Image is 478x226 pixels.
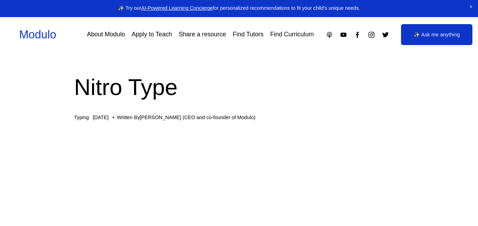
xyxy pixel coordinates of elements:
a: Share a resource [179,29,226,41]
a: Facebook [354,31,361,38]
div: Written By [117,115,255,121]
a: Modulo [19,28,56,41]
a: About Modulo [87,29,125,41]
a: Find Tutors [233,29,263,41]
a: Twitter [382,31,389,38]
a: ✨ Ask me anything [401,24,472,45]
span: [DATE] [93,115,108,120]
a: YouTube [340,31,347,38]
h1: Nitro Type [74,71,404,103]
a: Instagram [368,31,375,38]
a: [PERSON_NAME] (CEO and co-founder of Modulo) [140,115,255,120]
a: Apply to Teach [132,29,172,41]
a: Typing [74,115,89,120]
a: Find Curriculum [270,29,314,41]
a: Apple Podcasts [326,31,333,38]
a: AI-Powered Learning Concierge [141,5,213,11]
